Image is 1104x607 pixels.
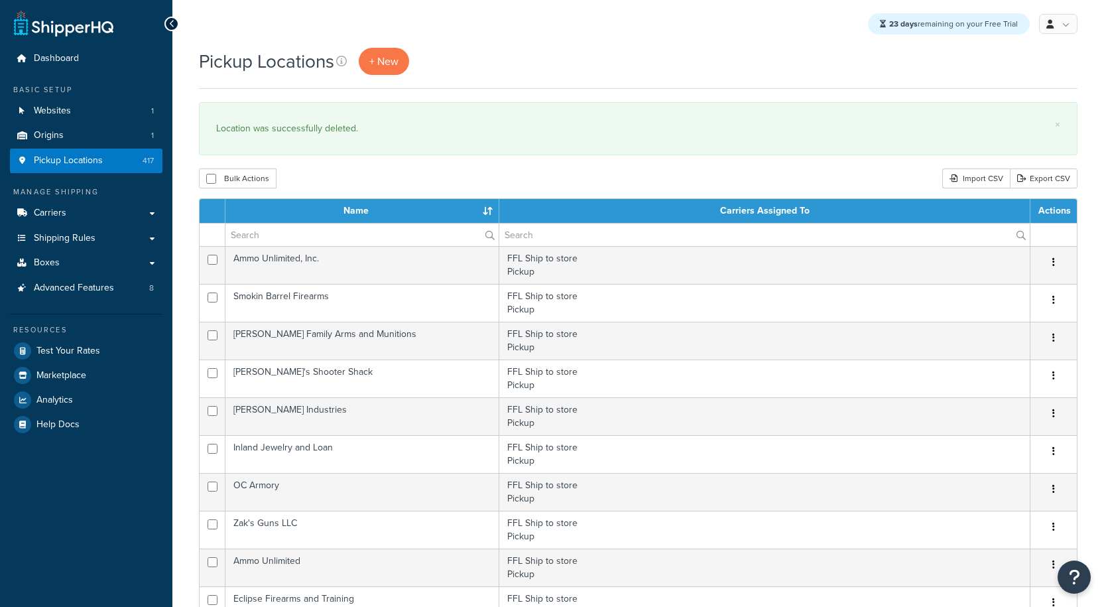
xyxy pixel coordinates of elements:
div: Resources [10,324,162,336]
span: Websites [34,105,71,117]
td: OC Armory [225,473,499,511]
td: Smokin Barrel Firearms [225,284,499,322]
th: Carriers Assigned To [499,199,1030,223]
a: Carriers [10,201,162,226]
a: Advanced Features 8 [10,276,162,301]
span: 417 [143,155,154,167]
a: Export CSV [1010,169,1077,188]
li: Advanced Features [10,276,162,301]
li: Websites [10,99,162,123]
span: Dashboard [34,53,79,64]
li: Origins [10,123,162,148]
span: Test Your Rates [36,346,100,357]
td: FFL Ship to store Pickup [499,549,1030,586]
td: FFL Ship to store Pickup [499,246,1030,284]
span: Help Docs [36,419,80,431]
strong: 23 days [889,18,918,30]
a: Boxes [10,251,162,275]
td: FFL Ship to store Pickup [499,435,1030,473]
a: Origins 1 [10,123,162,148]
td: Zak's Guns LLC [225,511,499,549]
td: FFL Ship to store Pickup [499,322,1030,360]
span: Marketplace [36,370,86,381]
a: Shipping Rules [10,226,162,251]
a: Help Docs [10,413,162,437]
th: Actions [1030,199,1077,223]
div: remaining on your Free Trial [868,13,1030,34]
a: ShipperHQ Home [14,10,113,36]
td: Ammo Unlimited [225,549,499,586]
td: FFL Ship to store Pickup [499,360,1030,397]
span: Origins [34,130,64,141]
h1: Pickup Locations [199,48,334,74]
td: Inland Jewelry and Loan [225,435,499,473]
a: Pickup Locations 417 [10,149,162,173]
a: Test Your Rates [10,339,162,363]
span: Pickup Locations [34,155,103,167]
a: + New [359,48,409,75]
span: Advanced Features [34,283,114,294]
div: Location was successfully deleted. [216,119,1060,138]
div: Import CSV [942,169,1010,188]
a: Websites 1 [10,99,162,123]
span: 8 [149,283,154,294]
input: Search [499,224,1030,246]
span: Boxes [34,257,60,269]
span: + New [369,54,399,69]
td: FFL Ship to store Pickup [499,473,1030,511]
span: 1 [151,130,154,141]
td: Ammo Unlimited, Inc. [225,246,499,284]
td: [PERSON_NAME] Industries [225,397,499,435]
span: Shipping Rules [34,233,95,244]
td: [PERSON_NAME]'s Shooter Shack [225,360,499,397]
td: FFL Ship to store Pickup [499,397,1030,435]
td: [PERSON_NAME] Family Arms and Munitions [225,322,499,360]
th: Name : activate to sort column ascending [225,199,499,223]
button: Bulk Actions [199,169,276,188]
span: 1 [151,105,154,117]
input: Search [225,224,499,246]
a: Marketplace [10,364,162,387]
span: Carriers [34,208,66,219]
div: Basic Setup [10,84,162,96]
a: × [1055,119,1060,130]
span: Analytics [36,395,73,406]
td: FFL Ship to store Pickup [499,284,1030,322]
a: Analytics [10,388,162,412]
td: FFL Ship to store Pickup [499,511,1030,549]
li: Pickup Locations [10,149,162,173]
button: Open Resource Center [1058,561,1091,594]
a: Dashboard [10,46,162,71]
div: Manage Shipping [10,186,162,198]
